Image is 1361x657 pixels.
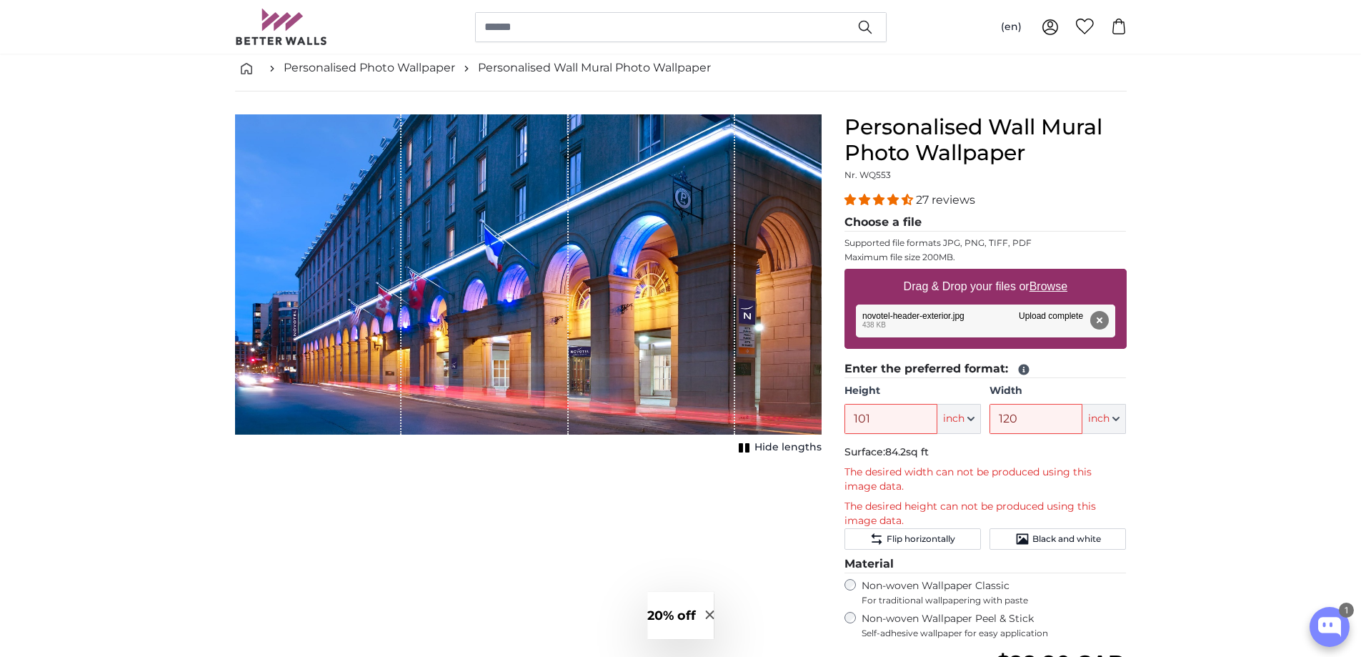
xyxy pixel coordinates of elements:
img: Betterwalls [235,9,328,45]
nav: breadcrumbs [235,45,1127,92]
label: Drag & Drop your files or [897,272,1072,301]
button: (en) [989,14,1033,40]
button: Open chatbox [1310,607,1350,647]
p: The desired width can not be produced using this image data. [844,465,1127,494]
p: Supported file formats JPG, PNG, TIFF, PDF [844,237,1127,249]
div: 1 [1339,603,1354,618]
span: Nr. WQ553 [844,169,891,180]
p: Maximum file size 200MB. [844,252,1127,263]
span: Black and white [1032,533,1101,545]
legend: Material [844,555,1127,573]
button: inch [1082,404,1126,434]
label: Height [844,384,981,398]
button: inch [937,404,981,434]
span: Flip horizontally [887,533,955,545]
span: inch [943,412,964,426]
button: Flip horizontally [844,528,981,550]
legend: Enter the preferred format: [844,360,1127,378]
span: For traditional wallpapering with paste [862,595,1127,606]
span: 84.2sq ft [885,445,929,458]
legend: Choose a file [844,214,1127,232]
h1: Personalised Wall Mural Photo Wallpaper [844,114,1127,166]
button: Hide lengths [734,438,822,458]
div: 1 of 1 [235,114,822,458]
span: 4.41 stars [844,193,916,207]
label: Non-woven Wallpaper Peel & Stick [862,612,1127,639]
a: Personalised Wall Mural Photo Wallpaper [478,59,711,76]
label: Non-woven Wallpaper Classic [862,579,1127,606]
a: Personalised Photo Wallpaper [284,59,455,76]
p: Surface: [844,445,1127,460]
span: inch [1088,412,1110,426]
span: 27 reviews [916,193,975,207]
p: The desired height can not be produced using this image data. [844,500,1127,528]
span: Hide lengths [754,440,822,455]
span: Self-adhesive wallpaper for easy application [862,628,1127,639]
button: Black and white [989,528,1126,550]
label: Width [989,384,1126,398]
u: Browse [1030,280,1067,292]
